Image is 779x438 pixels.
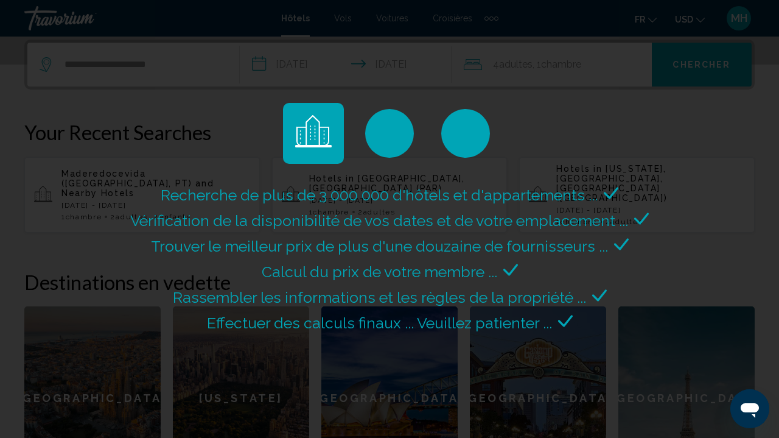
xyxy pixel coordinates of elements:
iframe: Bouton de lancement de la fenêtre de messagerie [730,389,769,428]
span: Trouver le meilleur prix de plus d'une douzaine de fournisseurs ... [151,237,608,255]
span: Rassembler les informations et les règles de la propriété ... [173,288,586,306]
span: Recherche de plus de 3 000 000 d'hôtels et d'appartements ... [161,186,598,204]
span: Vérification de la disponibilité de vos dates et de votre emplacement ... [130,211,628,230]
span: Calcul du prix de votre membre ... [262,263,497,281]
span: Effectuer des calculs finaux ... Veuillez patienter ... [207,314,552,332]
